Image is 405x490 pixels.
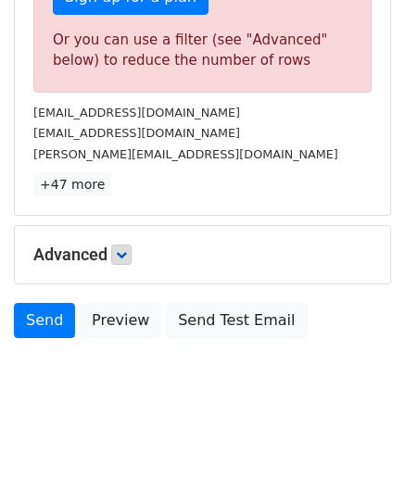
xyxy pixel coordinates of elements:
small: [EMAIL_ADDRESS][DOMAIN_NAME] [33,106,240,119]
small: [EMAIL_ADDRESS][DOMAIN_NAME] [33,126,240,140]
a: +47 more [33,173,111,196]
a: Preview [80,303,161,338]
h5: Advanced [33,245,372,265]
iframe: Chat Widget [312,401,405,490]
div: Or you can use a filter (see "Advanced" below) to reduce the number of rows [53,30,352,71]
small: [PERSON_NAME][EMAIL_ADDRESS][DOMAIN_NAME] [33,147,338,161]
a: Send Test Email [166,303,307,338]
a: Send [14,303,75,338]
